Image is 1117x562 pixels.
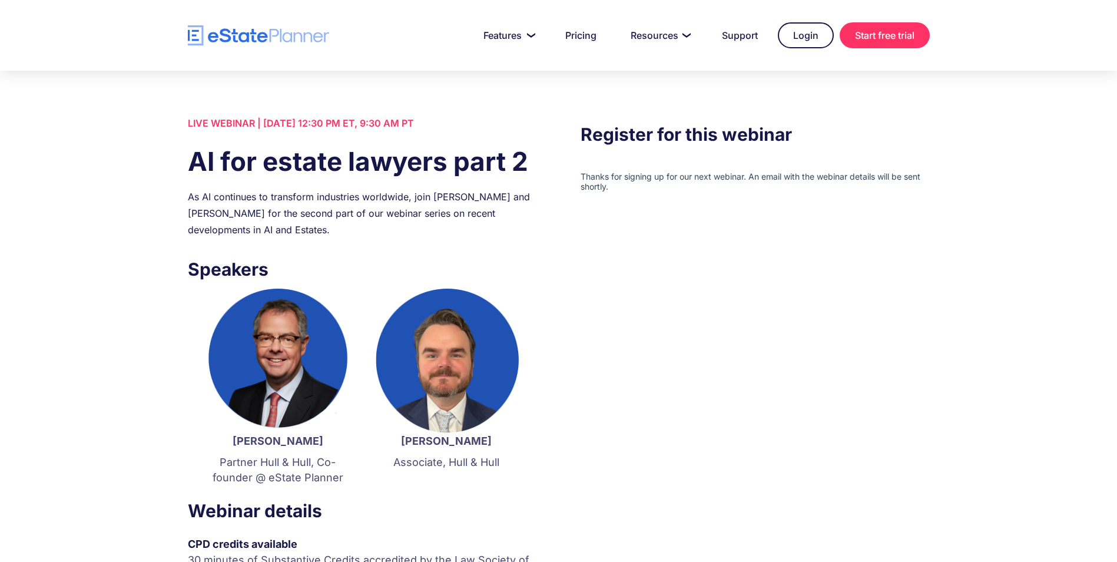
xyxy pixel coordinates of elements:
[374,455,519,470] p: Associate, Hull & Hull
[188,115,536,131] div: LIVE WEBINAR | [DATE] 12:30 PM ET, 9:30 AM PT
[188,25,329,46] a: home
[205,455,350,485] p: Partner Hull & Hull, Co-founder @ eState Planner
[188,497,536,524] h3: Webinar details
[708,24,772,47] a: Support
[188,538,297,550] strong: CPD credits available
[401,435,492,447] strong: [PERSON_NAME]
[233,435,323,447] strong: [PERSON_NAME]
[188,189,536,238] div: As AI continues to transform industries worldwide, join [PERSON_NAME] and [PERSON_NAME] for the s...
[581,121,929,148] h3: Register for this webinar
[840,22,930,48] a: Start free trial
[581,171,929,191] iframe: Form 0
[188,256,536,283] h3: Speakers
[551,24,611,47] a: Pricing
[188,143,536,180] h1: AI for estate lawyers part 2
[469,24,545,47] a: Features
[616,24,702,47] a: Resources
[778,22,834,48] a: Login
